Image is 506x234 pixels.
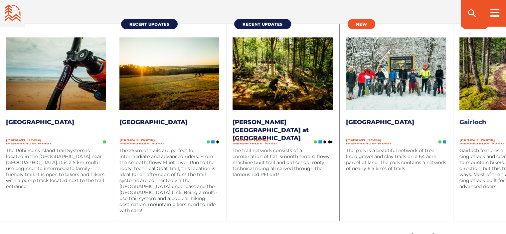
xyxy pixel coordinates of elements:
[348,19,375,29] a: New
[233,137,298,147] span: [PERSON_NAME][GEOGRAPHIC_DATA]
[243,22,282,27] span: Recent Updates
[6,147,106,189] p: The Robinsons Island Trail System is located in the [GEOGRAPHIC_DATA] near [GEOGRAPHIC_DATA]. It ...
[323,140,326,143] img: Black Diamond
[233,147,333,177] p: The trail network consists of a combination of flat, smooth terrain, flowy machine built trail an...
[119,137,185,147] span: [PERSON_NAME][GEOGRAPHIC_DATA]
[6,118,74,126] a: [GEOGRAPHIC_DATA]
[119,118,188,126] a: [GEOGRAPHIC_DATA]
[119,147,220,213] p: The 25km of trails are perfect for intermediate and advanced riders. From the smooth, flowy Ellio...
[459,118,486,126] a: Gairloch
[443,140,446,143] img: Blue Square
[129,22,169,27] span: Recent Updates
[346,137,411,147] span: [PERSON_NAME][GEOGRAPHIC_DATA]
[211,140,215,143] img: Blue Square
[216,140,219,143] img: Black Diamond
[328,140,333,143] img: Double Black DIamond
[346,147,446,171] p: The park is a beautiful network of tree lined gravel and clay trails on a 64 acre parcel of land....
[6,137,71,147] span: [PERSON_NAME][GEOGRAPHIC_DATA]
[233,118,309,142] a: [PERSON_NAME][GEOGRAPHIC_DATA] at [GEOGRAPHIC_DATA]
[234,19,291,29] a: Recent Updates
[356,22,367,27] span: New
[467,8,477,19] ion-icon: search
[346,118,414,126] a: [GEOGRAPHIC_DATA]
[103,140,106,143] img: Green Circle
[121,19,178,29] a: Recent Updates
[318,140,322,143] img: Blue Square
[314,140,317,143] img: Green Circle
[438,140,441,143] img: Green Circle
[207,140,210,143] img: Green Circle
